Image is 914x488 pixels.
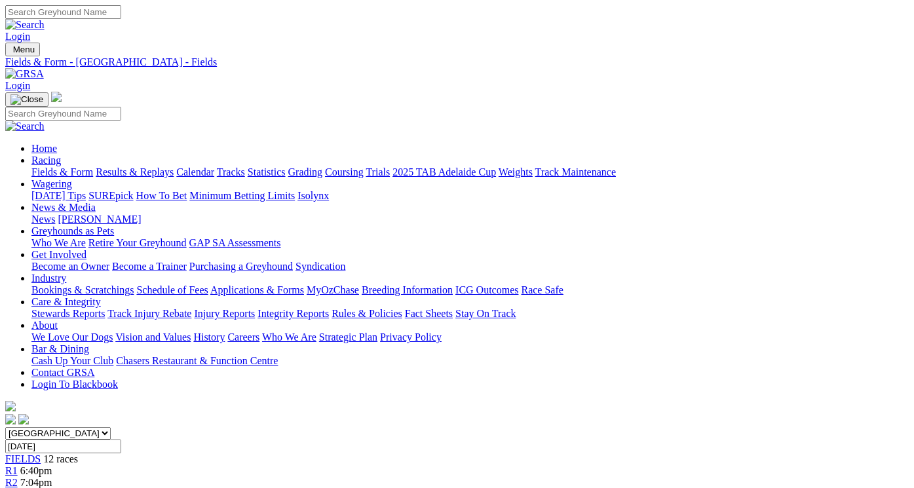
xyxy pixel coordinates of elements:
[248,166,286,178] a: Statistics
[31,166,93,178] a: Fields & Form
[88,190,133,201] a: SUREpick
[257,308,329,319] a: Integrity Reports
[136,190,187,201] a: How To Bet
[5,401,16,411] img: logo-grsa-white.png
[43,453,78,464] span: 12 races
[362,284,453,295] a: Breeding Information
[31,379,118,390] a: Login To Blackbook
[5,477,18,488] a: R2
[5,31,30,42] a: Login
[5,453,41,464] a: FIELDS
[5,92,48,107] button: Toggle navigation
[217,166,245,178] a: Tracks
[31,261,909,272] div: Get Involved
[5,80,30,91] a: Login
[405,308,453,319] a: Fact Sheets
[380,331,442,343] a: Privacy Policy
[31,237,86,248] a: Who We Are
[31,214,909,225] div: News & Media
[5,43,40,56] button: Toggle navigation
[499,166,533,178] a: Weights
[535,166,616,178] a: Track Maintenance
[227,331,259,343] a: Careers
[325,166,364,178] a: Coursing
[31,331,113,343] a: We Love Our Dogs
[455,308,516,319] a: Stay On Track
[210,284,304,295] a: Applications & Forms
[10,94,43,105] img: Close
[5,5,121,19] input: Search
[176,166,214,178] a: Calendar
[13,45,35,54] span: Menu
[5,19,45,31] img: Search
[366,166,390,178] a: Trials
[31,367,94,378] a: Contact GRSA
[31,214,55,225] a: News
[31,355,113,366] a: Cash Up Your Club
[189,190,295,201] a: Minimum Betting Limits
[189,261,293,272] a: Purchasing a Greyhound
[20,465,52,476] span: 6:40pm
[112,261,187,272] a: Become a Trainer
[116,355,278,366] a: Chasers Restaurant & Function Centre
[31,308,105,319] a: Stewards Reports
[31,249,86,260] a: Get Involved
[96,166,174,178] a: Results & Replays
[5,107,121,121] input: Search
[31,143,57,154] a: Home
[88,237,187,248] a: Retire Your Greyhound
[31,331,909,343] div: About
[51,92,62,102] img: logo-grsa-white.png
[31,272,66,284] a: Industry
[31,261,109,272] a: Become an Owner
[295,261,345,272] a: Syndication
[31,166,909,178] div: Racing
[31,284,134,295] a: Bookings & Scratchings
[31,308,909,320] div: Care & Integrity
[31,202,96,213] a: News & Media
[18,414,29,424] img: twitter.svg
[193,331,225,343] a: History
[31,178,72,189] a: Wagering
[262,331,316,343] a: Who We Are
[107,308,191,319] a: Track Injury Rebate
[115,331,191,343] a: Vision and Values
[319,331,377,343] a: Strategic Plan
[31,296,101,307] a: Care & Integrity
[58,214,141,225] a: [PERSON_NAME]
[521,284,563,295] a: Race Safe
[31,237,909,249] div: Greyhounds as Pets
[332,308,402,319] a: Rules & Policies
[31,355,909,367] div: Bar & Dining
[455,284,518,295] a: ICG Outcomes
[31,284,909,296] div: Industry
[5,414,16,424] img: facebook.svg
[288,166,322,178] a: Grading
[31,190,909,202] div: Wagering
[5,68,44,80] img: GRSA
[136,284,208,295] a: Schedule of Fees
[5,56,909,68] a: Fields & Form - [GEOGRAPHIC_DATA] - Fields
[31,320,58,331] a: About
[5,465,18,476] a: R1
[307,284,359,295] a: MyOzChase
[392,166,496,178] a: 2025 TAB Adelaide Cup
[189,237,281,248] a: GAP SA Assessments
[194,308,255,319] a: Injury Reports
[31,225,114,236] a: Greyhounds as Pets
[31,155,61,166] a: Racing
[5,121,45,132] img: Search
[5,440,121,453] input: Select date
[31,343,89,354] a: Bar & Dining
[297,190,329,201] a: Isolynx
[31,190,86,201] a: [DATE] Tips
[20,477,52,488] span: 7:04pm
